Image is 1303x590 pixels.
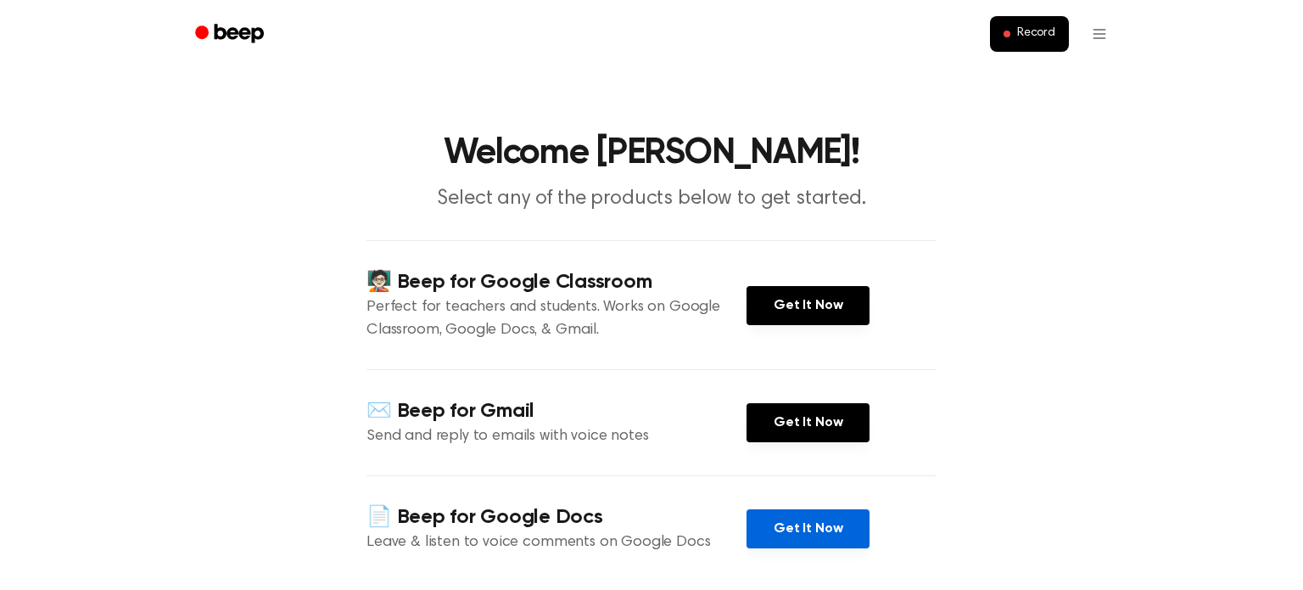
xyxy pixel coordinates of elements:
p: Perfect for teachers and students. Works on Google Classroom, Google Docs, & Gmail. [366,296,747,342]
h4: 📄 Beep for Google Docs [366,503,747,531]
p: Leave & listen to voice comments on Google Docs [366,531,747,554]
h1: Welcome [PERSON_NAME]! [217,136,1086,171]
a: Get It Now [747,509,870,548]
p: Select any of the products below to get started. [326,185,977,213]
button: Record [990,16,1069,52]
span: Record [1017,26,1055,42]
a: Get It Now [747,286,870,325]
a: Get It Now [747,403,870,442]
a: Beep [183,18,279,51]
h4: ✉️ Beep for Gmail [366,397,747,425]
button: Open menu [1079,14,1120,54]
p: Send and reply to emails with voice notes [366,425,747,448]
h4: 🧑🏻‍🏫 Beep for Google Classroom [366,268,747,296]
